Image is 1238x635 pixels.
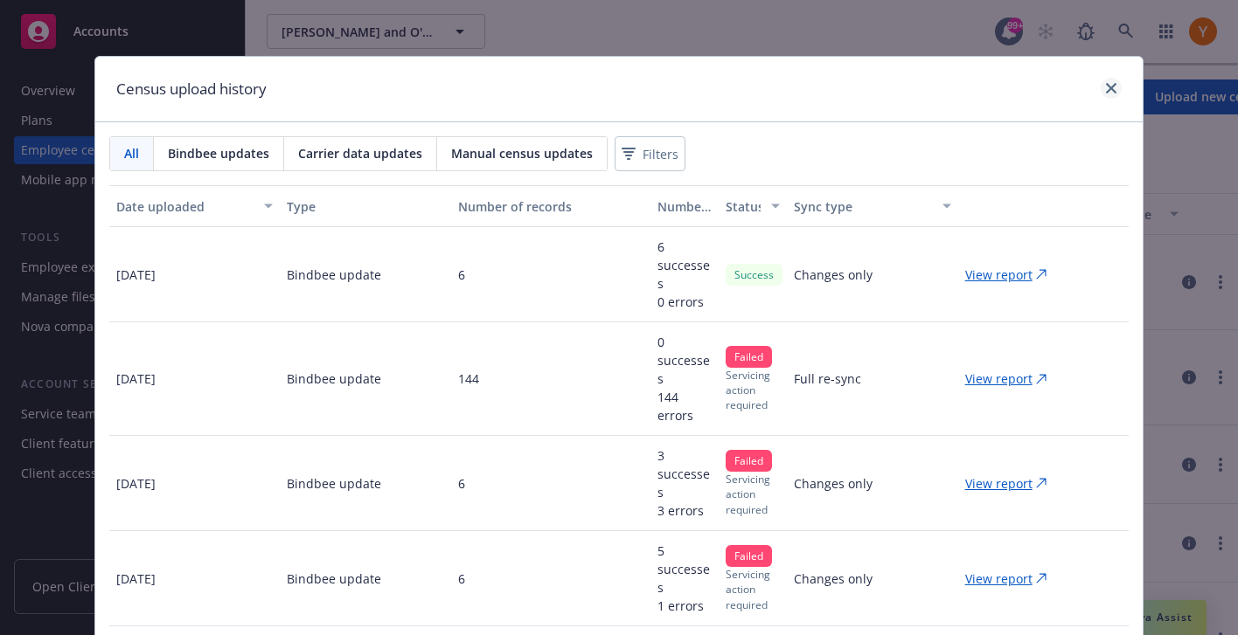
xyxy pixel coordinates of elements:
[726,567,780,611] p: Servicing action required
[719,185,787,227] button: Status
[794,266,873,284] p: Changes only
[287,197,443,216] div: Type
[787,185,957,227] button: Sync type
[287,474,381,493] p: Bindbee update
[965,369,1033,388] p: View report
[643,145,678,163] span: Filters
[116,569,156,588] p: [DATE]
[298,144,422,162] span: Carrier data updates
[657,293,712,311] p: 0 errors
[458,197,643,216] div: Number of records
[965,569,1061,588] a: View report
[657,388,712,424] p: 144 errors
[657,197,712,216] div: Number of successes/errors
[965,266,1033,284] p: View report
[116,369,156,388] p: [DATE]
[124,144,139,162] span: All
[657,542,712,597] p: 5 successes
[109,185,280,227] button: Date uploaded
[965,474,1061,493] a: View report
[965,266,1061,284] a: View report
[451,144,593,162] span: Manual census updates
[618,141,682,167] span: Filters
[726,264,782,286] div: Success
[657,597,712,615] p: 1 errors
[116,197,254,216] div: Date uploaded
[458,369,479,388] p: 144
[458,266,465,284] p: 6
[287,569,381,588] p: Bindbee update
[726,450,772,472] div: Failed
[657,501,712,520] p: 3 errors
[965,474,1033,493] p: View report
[726,545,772,567] div: Failed
[116,266,156,284] p: [DATE]
[451,185,650,227] button: Number of records
[965,569,1033,588] p: View report
[116,474,156,493] p: [DATE]
[287,369,381,388] p: Bindbee update
[287,266,381,284] p: Bindbee update
[657,446,712,501] p: 3 successes
[965,369,1061,388] a: View report
[280,185,450,227] button: Type
[657,238,712,293] p: 6 successes
[726,197,761,216] div: Status
[1101,78,1122,99] a: close
[726,346,772,368] div: Failed
[794,369,861,388] p: Full re-sync
[657,333,712,388] p: 0 successes
[726,472,780,516] p: Servicing action required
[116,78,267,100] h1: Census upload history
[726,368,780,412] p: Servicing action required
[794,569,873,588] p: Changes only
[794,197,931,216] div: Sync type
[458,474,465,493] p: 6
[650,185,719,227] button: Number of successes/errors
[458,569,465,588] p: 6
[794,474,873,493] p: Changes only
[168,144,269,162] span: Bindbee updates
[615,136,685,171] button: Filters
